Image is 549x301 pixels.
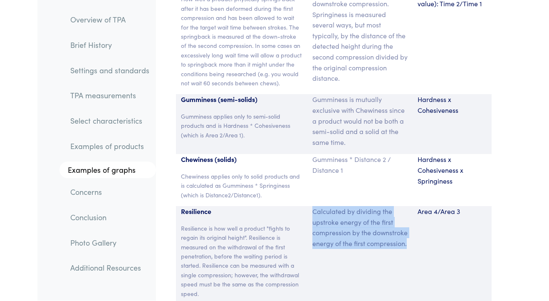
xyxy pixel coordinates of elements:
[181,224,302,298] p: Resilience is how well a product "fights to regain its original height". Resilience is measured o...
[64,35,156,55] a: Brief History
[312,206,408,249] p: Calculated by dividing the upstroke energy of the first compression by the downstroke energy of t...
[181,94,302,105] p: Gumminess (semi-solids)
[312,94,408,147] p: Gumminess is mutually exclusive with Chewiness since a product would not be both a semi-solid and...
[64,111,156,130] a: Select characteristics
[418,154,487,186] p: Hardness x Cohesiveness x Springiness
[181,172,302,199] p: Chewiness applies only to solid products and is calculated as Gumminess * Springiness (which is D...
[181,154,302,165] p: Chewiness (solids)
[64,60,156,80] a: Settings and standards
[181,206,302,217] p: Resilience
[418,206,487,217] p: Area 4/Area 3
[64,10,156,29] a: Overview of TPA
[181,112,302,139] p: Gumminess applies only to semi-solid products and is Hardness * Cohesiveness (which is Area 2/Are...
[64,137,156,156] a: Examples of products
[64,208,156,227] a: Conclusion
[59,162,156,178] a: Examples of graphs
[418,94,487,115] p: Hardness x Cohesiveness
[64,182,156,201] a: Concerns
[64,233,156,252] a: Photo Gallery
[312,154,408,175] p: Gumminess * Distance 2 / Distance 1
[64,258,156,277] a: Additional Resources
[64,86,156,105] a: TPA measurements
